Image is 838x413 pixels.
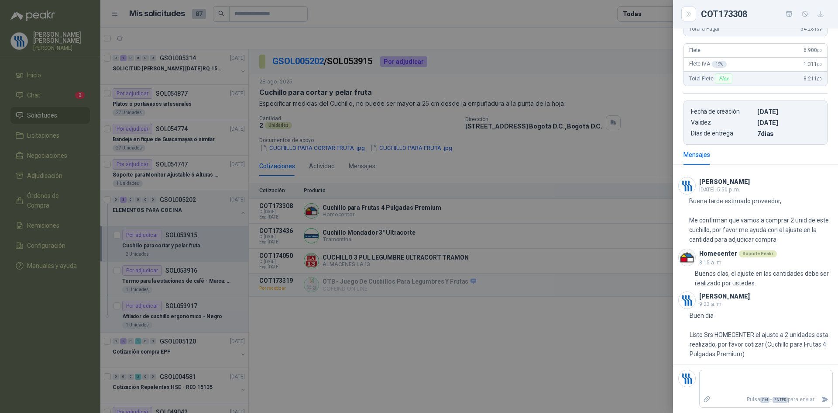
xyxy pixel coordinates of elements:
img: Company Logo [679,370,695,387]
span: ,00 [817,62,822,67]
p: Días de entrega [691,130,754,137]
div: Soporte Peakr [739,250,777,257]
p: Buenos días, el ajuste en las cantidades debe ser realizado por ustedes. [695,269,833,288]
label: Adjuntar archivos [700,392,714,407]
span: 6.900 [804,47,822,53]
span: 9:23 a. m. [699,301,723,307]
img: Company Logo [679,177,695,194]
p: [DATE] [757,119,820,126]
div: Flex [715,73,732,84]
p: [DATE] [757,108,820,115]
h3: [PERSON_NAME] [699,180,750,184]
span: ,00 [817,76,822,81]
p: Buen dia Listo Srs HOMECENTER el ajuste a 2 unidades esta realizado, por favor cotizar (Cuchillo ... [690,311,833,359]
p: Pulsa + para enviar [714,392,818,407]
div: Mensajes [683,150,710,160]
p: Fecha de creación [691,108,754,115]
img: Company Logo [679,292,695,309]
p: Buena tarde estimado proveedor, Me confirman que vamos a comprar 2 unid de este cuchillo, por fav... [689,196,833,244]
span: Flete IVA [689,61,727,68]
span: [DATE], 5:50 p. m. [699,187,740,193]
button: Enviar [818,392,832,407]
span: Flete [689,47,701,53]
h3: Homecenter [699,251,737,256]
span: 8:15 a. m. [699,260,723,266]
span: 54.281 [800,26,822,32]
div: 19 % [712,61,727,68]
span: ,00 [817,48,822,53]
span: ,99 [817,27,822,31]
p: Validez [691,119,754,126]
span: Total Flete [689,73,734,84]
img: Company Logo [679,249,695,266]
span: Total a Pagar [689,26,720,32]
span: Ctrl [760,397,769,403]
div: COT173308 [701,7,828,21]
span: ENTER [773,397,788,403]
h3: [PERSON_NAME] [699,294,750,299]
span: 8.211 [804,76,822,82]
button: Close [683,9,694,19]
span: 1.311 [804,61,822,67]
p: 7 dias [757,130,820,137]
